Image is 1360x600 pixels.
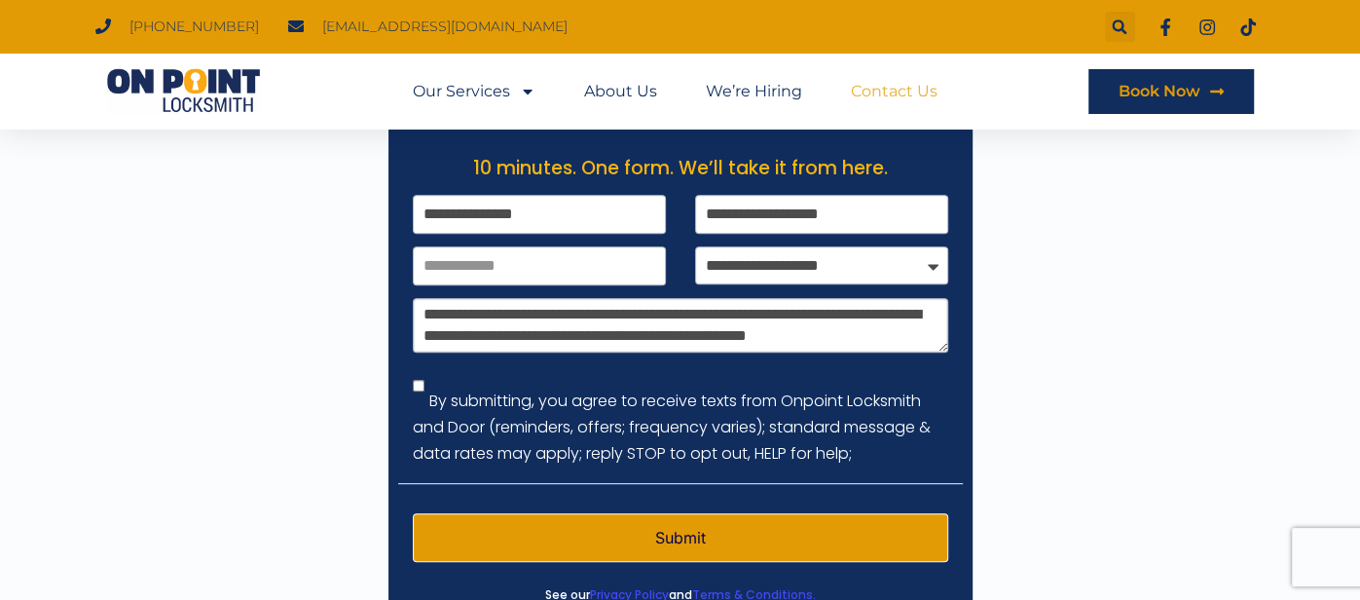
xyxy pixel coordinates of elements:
[398,92,963,135] h2: CONTACT US NOW
[125,14,259,40] span: [PHONE_NUMBER]
[413,69,535,114] a: Our Services
[1118,84,1199,99] span: Book Now
[1105,12,1135,42] div: Search
[398,155,963,183] p: 10 minutes. One form. We’ll take it from here.
[413,195,948,576] form: Contact Form
[317,14,568,40] span: [EMAIL_ADDRESS][DOMAIN_NAME]
[1088,69,1254,114] a: Book Now
[655,530,706,545] span: Submit
[413,69,937,114] nav: Menu
[413,513,948,562] button: Submit
[706,69,802,114] a: We’re Hiring
[413,389,931,464] label: By submitting, you agree to receive texts from Onpoint Locksmith and Door (reminders, offers; fre...
[851,69,937,114] a: Contact Us
[584,69,657,114] a: About Us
